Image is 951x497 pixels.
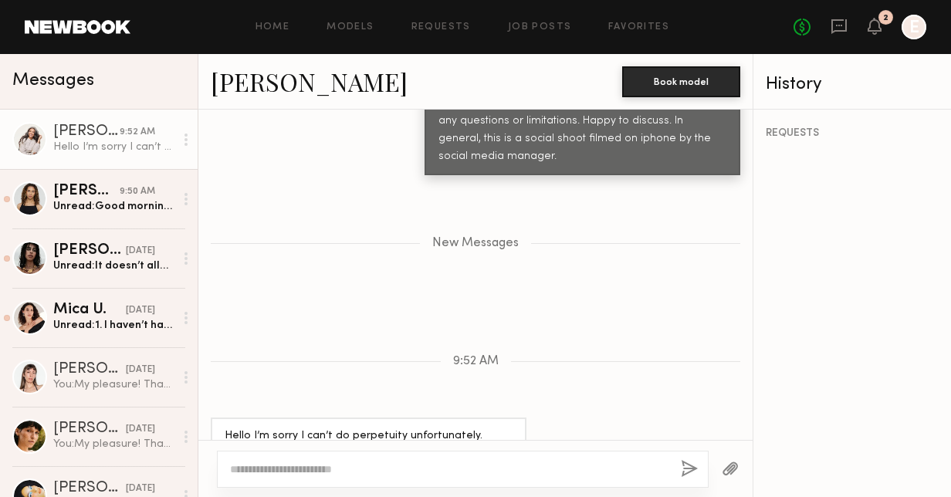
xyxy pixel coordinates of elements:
[411,22,471,32] a: Requests
[53,243,126,259] div: [PERSON_NAME]
[432,237,519,250] span: New Messages
[126,363,155,377] div: [DATE]
[256,22,290,32] a: Home
[53,318,174,333] div: Unread: 1. I haven’t had any professional color services in the last five years. My hair has stay...
[53,259,174,273] div: Unread: It doesn’t allow me to send videos on here
[438,96,726,167] div: Hi [PERSON_NAME], yes. Please let me know if you have any questions or limitations. Happy to disc...
[12,72,94,90] span: Messages
[883,14,888,22] div: 2
[327,22,374,32] a: Models
[453,355,499,368] span: 9:52 AM
[608,22,669,32] a: Favorites
[53,377,174,392] div: You: My pleasure! Thank you for the heads up!
[120,125,155,140] div: 9:52 AM
[53,362,126,377] div: [PERSON_NAME]
[53,303,126,318] div: Mica U.
[53,421,126,437] div: [PERSON_NAME]
[766,76,939,93] div: History
[211,65,408,98] a: [PERSON_NAME]
[53,124,120,140] div: [PERSON_NAME]
[53,184,120,199] div: [PERSON_NAME]
[622,66,740,97] button: Book model
[126,303,155,318] div: [DATE]
[126,244,155,259] div: [DATE]
[622,74,740,87] a: Book model
[902,15,926,39] a: E
[508,22,572,32] a: Job Posts
[53,437,174,451] div: You: My pleasure! Thank you for the heads up!
[53,481,126,496] div: [PERSON_NAME]
[120,184,155,199] div: 9:50 AM
[225,428,513,463] div: Hello I’m sorry I can’t do perpetuity unfortunately. Thank you for thinking of me❤️
[126,422,155,437] div: [DATE]
[766,128,939,139] div: REQUESTS
[126,482,155,496] div: [DATE]
[53,140,174,154] div: Hello I’m sorry I can’t do perpetuity unfortunately. Thank you for thinking of me❤️
[53,199,174,214] div: Unread: Good morning! Thank you so much for reaching back and for your kindness , I truly appreci...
